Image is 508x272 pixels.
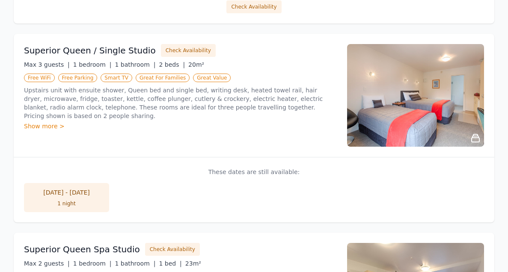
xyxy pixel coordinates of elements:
[24,243,140,255] h3: Superior Queen Spa Studio
[24,61,70,68] span: Max 3 guests |
[33,200,101,207] div: 1 night
[188,61,204,68] span: 20m²
[24,260,70,267] span: Max 2 guests |
[115,260,155,267] span: 1 bathroom |
[73,61,112,68] span: 1 bedroom |
[58,74,98,82] span: Free Parking
[193,74,231,82] span: Great Value
[24,86,337,120] p: Upstairs unit with ensuite shower, Queen bed and single bed, writing desk, heated towel rail, hai...
[159,61,185,68] span: 2 beds |
[73,260,112,267] span: 1 bedroom |
[159,260,181,267] span: 1 bed |
[33,188,101,197] div: [DATE] - [DATE]
[161,44,216,57] button: Check Availability
[24,122,337,130] div: Show more >
[136,74,190,82] span: Great For Families
[226,0,281,13] button: Check Availability
[101,74,132,82] span: Smart TV
[145,243,200,256] button: Check Availability
[185,260,201,267] span: 23m²
[24,168,484,176] p: These dates are still available:
[24,74,55,82] span: Free WiFi
[115,61,155,68] span: 1 bathroom |
[24,44,156,56] h3: Superior Queen / Single Studio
